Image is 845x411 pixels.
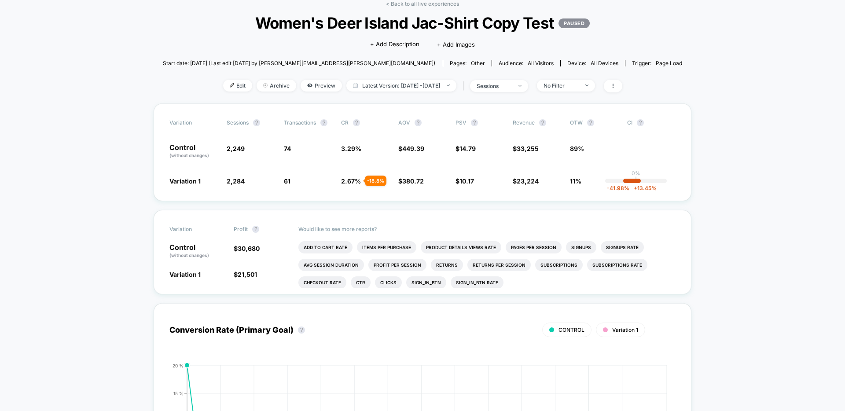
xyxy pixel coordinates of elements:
a: < Back to all live experiences [386,0,459,7]
span: | [461,80,470,92]
span: PSV [456,119,467,126]
span: Preview [301,80,342,92]
span: 89% [570,145,584,152]
div: No Filter [544,82,579,89]
span: Page Load [656,60,682,66]
span: other [471,60,485,66]
button: ? [587,119,594,126]
span: 30,680 [238,245,260,252]
span: 21,501 [238,271,257,278]
img: calendar [353,83,358,88]
span: $ [513,177,539,185]
tspan: 15 % [173,391,184,396]
p: 0% [632,170,640,176]
div: - 18.8 % [365,176,386,186]
span: 380.72 [402,177,424,185]
span: CONTROL [558,327,584,333]
span: (without changes) [169,253,209,258]
span: 2,249 [227,145,245,152]
span: Women's Deer Island Jac-Shirt Copy Test [189,14,656,32]
span: 33,255 [517,145,539,152]
span: Device: [560,60,625,66]
div: Trigger: [632,60,682,66]
li: Returns Per Session [467,259,531,271]
li: Subscriptions Rate [587,259,647,271]
img: end [585,84,588,86]
span: Latest Version: [DATE] - [DATE] [346,80,456,92]
span: 3.29 % [341,145,361,152]
span: Variation 1 [169,271,201,278]
button: ? [415,119,422,126]
div: Audience: [499,60,554,66]
li: Signups [566,241,596,253]
span: Transactions [284,119,316,126]
span: 10.17 [459,177,474,185]
span: CI [627,119,676,126]
img: edit [230,83,234,88]
button: ? [539,119,546,126]
span: Variation 1 [169,177,201,185]
span: $ [234,271,257,278]
button: ? [353,119,360,126]
button: ? [253,119,260,126]
button: ? [471,119,478,126]
p: | [635,176,637,183]
p: Control [169,244,225,259]
span: Edit [223,80,252,92]
span: $ [398,177,424,185]
button: ? [252,226,259,233]
button: ? [298,327,305,334]
li: Add To Cart Rate [298,241,353,253]
span: --- [627,146,676,159]
li: Subscriptions [535,259,583,271]
span: 14.79 [459,145,476,152]
li: Pages Per Session [506,241,562,253]
li: Clicks [375,276,402,289]
span: Archive [257,80,296,92]
span: Sessions [227,119,249,126]
button: ? [320,119,327,126]
span: 74 [284,145,291,152]
li: Ctr [351,276,371,289]
span: Revenue [513,119,535,126]
span: 11% [570,177,581,185]
img: end [263,83,268,88]
div: Pages: [450,60,485,66]
span: $ [513,145,539,152]
span: 13.45 % [629,185,657,191]
span: Variation [169,119,218,126]
p: PAUSED [558,18,590,28]
li: Sign_in_btn Rate [451,276,503,289]
li: Signups Rate [601,241,644,253]
span: $ [456,145,476,152]
span: All Visitors [528,60,554,66]
p: Control [169,144,218,159]
tspan: 20 % [173,363,184,368]
span: + Add Description [370,40,419,49]
span: 2,284 [227,177,245,185]
p: Would like to see more reports? [298,226,676,232]
li: Product Details Views Rate [421,241,501,253]
span: 61 [284,177,290,185]
img: end [447,84,450,86]
span: (without changes) [169,153,209,158]
li: Checkout Rate [298,276,346,289]
span: 449.39 [402,145,424,152]
li: Profit Per Session [368,259,426,271]
span: Start date: [DATE] (Last edit [DATE] by [PERSON_NAME][EMAIL_ADDRESS][PERSON_NAME][DOMAIN_NAME]) [163,60,435,66]
span: all devices [591,60,618,66]
li: Returns [431,259,463,271]
div: sessions [477,83,512,89]
span: $ [398,145,424,152]
span: + [634,185,637,191]
span: AOV [398,119,410,126]
span: CR [341,119,349,126]
span: + Add Images [437,41,475,48]
span: Variation 1 [612,327,638,333]
button: ? [637,119,644,126]
span: -41.98 % [607,185,629,191]
span: 23,224 [517,177,539,185]
span: $ [234,245,260,252]
li: Items Per Purchase [357,241,416,253]
span: $ [456,177,474,185]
